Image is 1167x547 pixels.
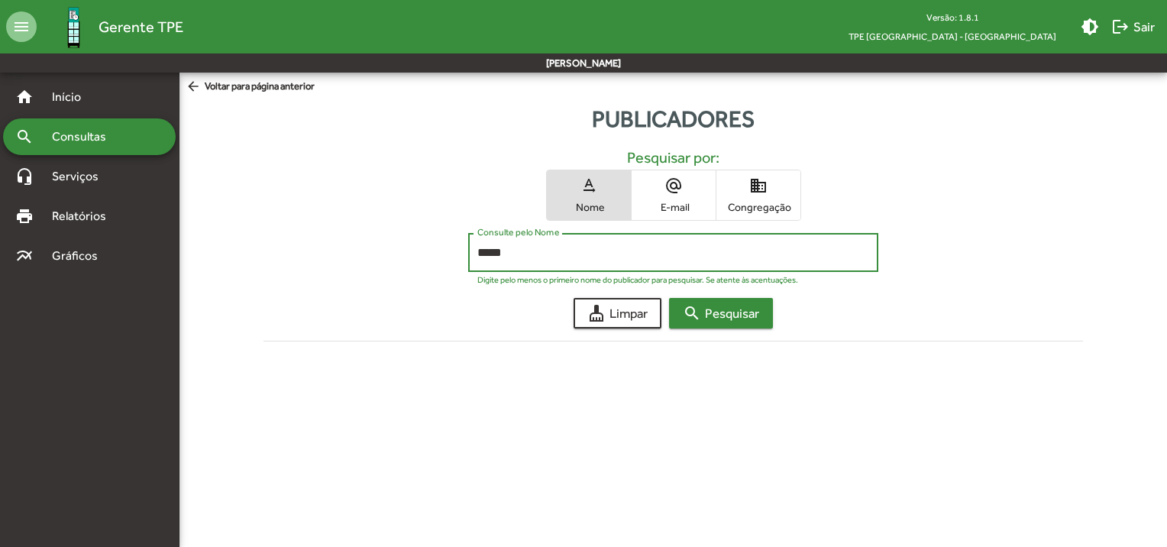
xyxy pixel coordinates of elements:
[477,275,798,284] mat-hint: Digite pelo menos o primeiro nome do publicador para pesquisar. Se atente às acentuações.
[551,200,627,214] span: Nome
[836,27,1068,46] span: TPE [GEOGRAPHIC_DATA] - [GEOGRAPHIC_DATA]
[1105,13,1161,40] button: Sair
[15,207,34,225] mat-icon: print
[276,148,1072,167] h5: Pesquisar por:
[635,200,712,214] span: E-mail
[574,298,661,329] button: Limpar
[49,2,99,52] img: Logo
[1111,18,1130,36] mat-icon: logout
[43,88,103,106] span: Início
[15,167,34,186] mat-icon: headset_mic
[179,102,1167,136] div: Publicadores
[186,79,205,95] mat-icon: arrow_back
[43,207,126,225] span: Relatórios
[587,299,648,327] span: Limpar
[664,176,683,195] mat-icon: alternate_email
[15,247,34,265] mat-icon: multiline_chart
[186,79,315,95] span: Voltar para página anterior
[1111,13,1155,40] span: Sair
[43,247,118,265] span: Gráficos
[43,128,126,146] span: Consultas
[716,170,800,220] button: Congregação
[669,298,773,329] button: Pesquisar
[683,304,701,322] mat-icon: search
[37,2,183,52] a: Gerente TPE
[836,8,1068,27] div: Versão: 1.8.1
[683,299,759,327] span: Pesquisar
[547,170,631,220] button: Nome
[720,200,797,214] span: Congregação
[43,167,119,186] span: Serviços
[1081,18,1099,36] mat-icon: brightness_medium
[587,304,606,322] mat-icon: cleaning_services
[6,11,37,42] mat-icon: menu
[749,176,768,195] mat-icon: domain
[15,88,34,106] mat-icon: home
[632,170,716,220] button: E-mail
[99,15,183,39] span: Gerente TPE
[580,176,598,195] mat-icon: text_rotation_none
[15,128,34,146] mat-icon: search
